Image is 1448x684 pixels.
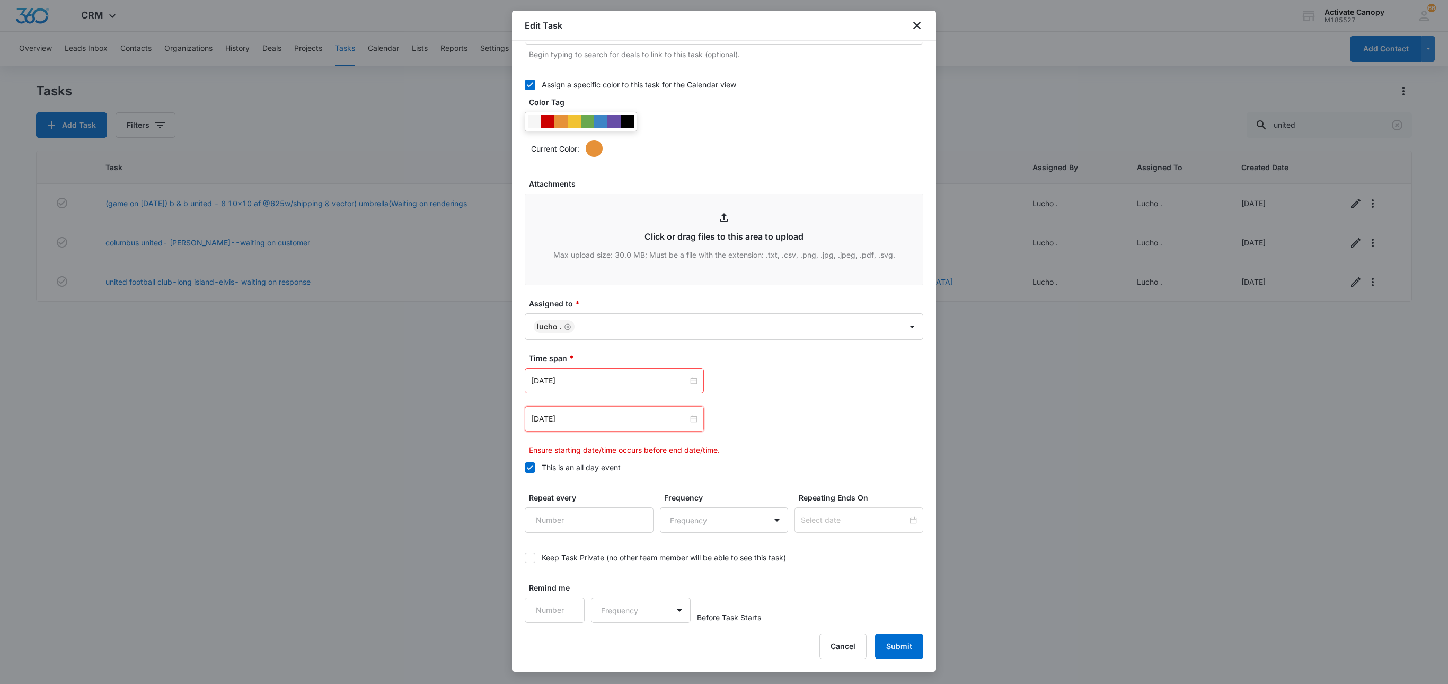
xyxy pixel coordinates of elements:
label: Remind me [529,582,589,593]
input: Sep 12, 2025 [531,413,688,425]
p: Begin typing to search for deals to link to this task (optional). [529,49,923,60]
label: Assigned to [529,298,928,309]
label: Repeating Ends On [799,492,928,503]
button: close [911,19,923,32]
label: Color Tag [529,97,928,108]
p: Ensure starting date/time occurs before end date/time. [529,444,923,455]
button: Submit [875,634,923,659]
label: Frequency [664,492,793,503]
div: #6aa84f [581,115,594,128]
div: Keep Task Private (no other team member will be able to see this task) [542,552,786,563]
button: Cancel [819,634,867,659]
div: Remove Lucho . [562,323,571,330]
input: Number [525,507,654,533]
input: Number [525,598,585,623]
div: #674ea7 [607,115,621,128]
div: #CC0000 [541,115,554,128]
div: #F6F6F6 [528,115,541,128]
label: Repeat every [529,492,658,503]
div: #000000 [621,115,634,128]
label: Assign a specific color to this task for the Calendar view [525,79,923,90]
div: Lucho . [537,323,562,330]
div: #3d85c6 [594,115,607,128]
input: Select date [801,514,907,526]
span: Before Task Starts [697,612,761,623]
label: Attachments [529,178,928,189]
div: #e69138 [554,115,568,128]
label: Time span [529,353,928,364]
input: Sep 15, 2025 [531,375,688,387]
div: This is an all day event [542,462,621,473]
div: #f1c232 [568,115,581,128]
p: Current Color: [531,143,579,154]
h1: Edit Task [525,19,562,32]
